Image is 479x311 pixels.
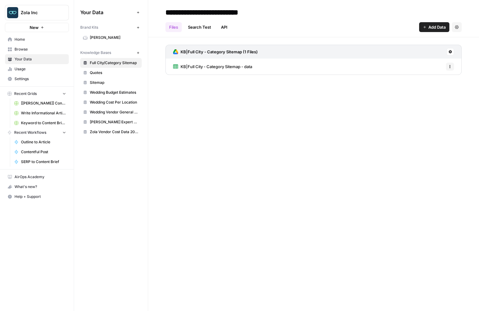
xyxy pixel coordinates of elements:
[5,192,69,202] button: Help + Support
[90,119,139,125] span: [PERSON_NAME] Expert Advice Articles
[15,76,66,82] span: Settings
[21,139,66,145] span: Outline to Article
[217,22,231,32] a: API
[5,54,69,64] a: Your Data
[11,118,69,128] a: Keyword to Content Brief Grid
[90,70,139,76] span: Quotes
[90,109,139,115] span: Wedding Vendor General Sitemap
[80,107,142,117] a: Wedding Vendor General Sitemap
[15,47,66,52] span: Browse
[80,25,98,30] span: Brand Kits
[30,24,39,31] span: New
[14,130,46,135] span: Recent Workflows
[15,56,66,62] span: Your Data
[90,129,139,135] span: Zola Vendor Cost Data 2025
[80,68,142,78] a: Quotes
[80,33,142,43] a: [PERSON_NAME]
[5,182,69,191] div: What's new?
[21,159,66,165] span: SERP to Content Brief
[5,44,69,54] a: Browse
[15,37,66,42] span: Home
[21,100,66,106] span: [[PERSON_NAME]] Content Creation
[5,89,69,98] button: Recent Grids
[184,22,215,32] a: Search Test
[80,97,142,107] a: Wedding Cost Per Location
[5,64,69,74] a: Usage
[80,58,142,68] a: Full City/Category Sitemap
[15,194,66,199] span: Help + Support
[11,157,69,167] a: SERP to Content Brief
[5,5,69,20] button: Workspace: Zola Inc
[173,45,258,59] a: KB|Full City - Category Sitemap (1 Files)
[80,127,142,137] a: Zola Vendor Cost Data 2025
[5,35,69,44] a: Home
[5,182,69,192] button: What's new?
[80,117,142,127] a: [PERSON_NAME] Expert Advice Articles
[5,74,69,84] a: Settings
[419,22,449,32] button: Add Data
[173,59,252,75] a: KB|Full City - Category Sitemap - data
[11,98,69,108] a: [[PERSON_NAME]] Content Creation
[80,88,142,97] a: Wedding Budget Estimates
[428,24,446,30] span: Add Data
[11,137,69,147] a: Outline to Article
[5,23,69,32] button: New
[181,49,258,55] h3: KB|Full City - Category Sitemap (1 Files)
[165,22,182,32] a: Files
[21,10,58,16] span: Zola Inc
[14,91,37,96] span: Recent Grids
[80,50,111,55] span: Knowledge Bases
[90,35,139,40] span: [PERSON_NAME]
[181,63,252,70] span: KB|Full City - Category Sitemap - data
[15,174,66,180] span: AirOps Academy
[90,90,139,95] span: Wedding Budget Estimates
[11,147,69,157] a: Contentful Post
[90,60,139,66] span: Full City/Category Sitemap
[5,172,69,182] a: AirOps Academy
[15,66,66,72] span: Usage
[90,100,139,105] span: Wedding Cost Per Location
[80,9,134,16] span: Your Data
[80,78,142,88] a: Sitemap
[5,128,69,137] button: Recent Workflows
[11,108,69,118] a: Write Informational Article
[7,7,18,18] img: Zola Inc Logo
[90,80,139,85] span: Sitemap
[21,110,66,116] span: Write Informational Article
[21,149,66,155] span: Contentful Post
[21,120,66,126] span: Keyword to Content Brief Grid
